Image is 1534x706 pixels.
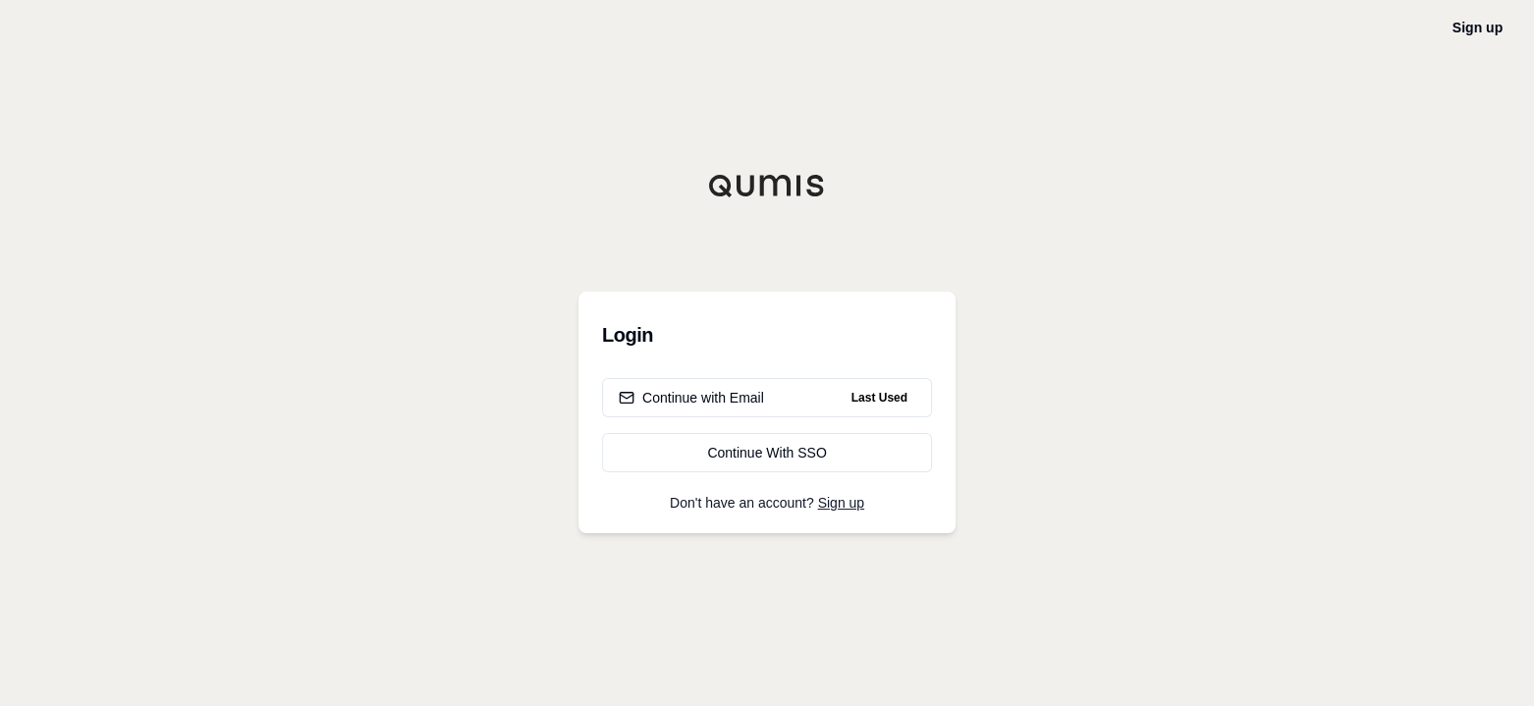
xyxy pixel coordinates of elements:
a: Sign up [818,495,864,511]
div: Continue with Email [619,388,764,407]
h3: Login [602,315,932,354]
p: Don't have an account? [602,496,932,510]
img: Qumis [708,174,826,197]
button: Continue with EmailLast Used [602,378,932,417]
a: Continue With SSO [602,433,932,472]
span: Last Used [844,386,915,409]
a: Sign up [1452,20,1503,35]
div: Continue With SSO [619,443,915,462]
